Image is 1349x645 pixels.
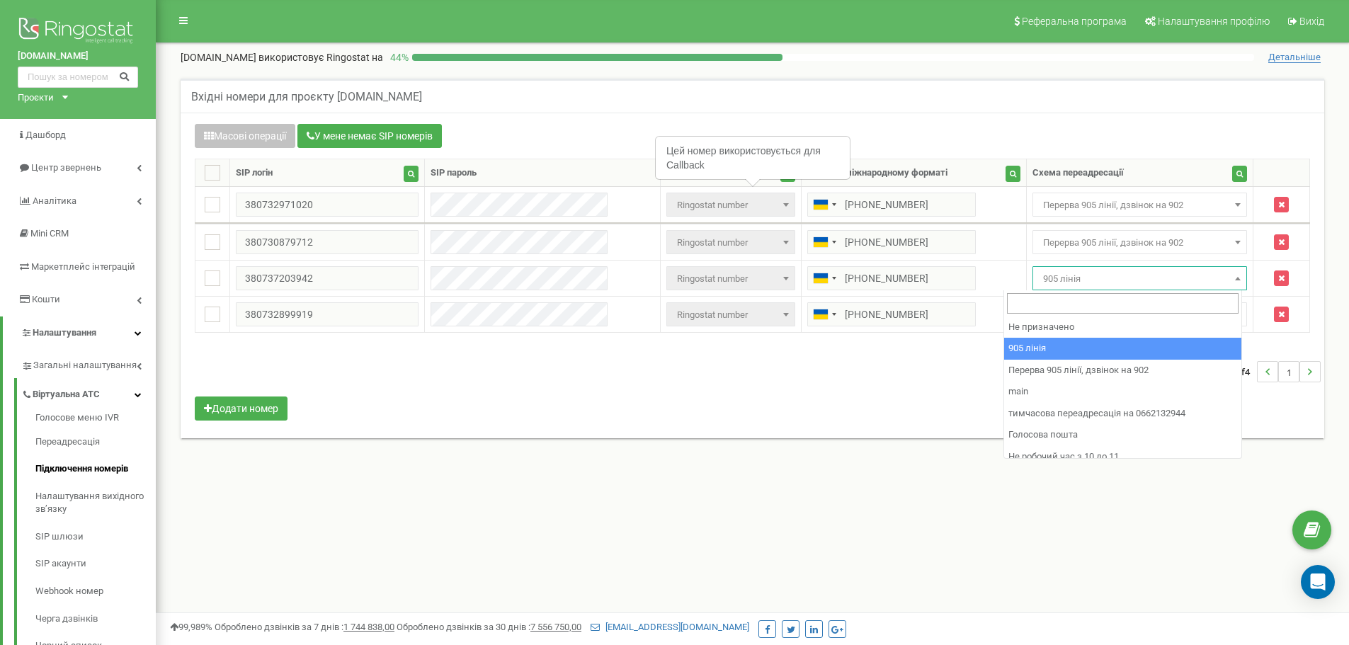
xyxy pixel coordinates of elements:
div: Цей номер використовується для Callback [656,137,849,178]
input: 050 123 4567 [807,193,976,217]
nav: ... [1224,347,1321,396]
div: Номер у міжнародному форматі [807,166,947,180]
span: Маркетплейс інтеграцій [31,261,135,272]
span: Ringostat number [671,305,790,325]
span: Mini CRM [30,228,69,239]
span: Ringostat number [666,302,795,326]
span: 905 лінія [1037,269,1243,289]
span: Віртуальна АТС [33,388,100,401]
span: Перерва 905 лінії, дзвінок на 902 [1037,195,1243,215]
li: Голосова пошта [1004,424,1241,446]
u: 7 556 750,00 [530,622,581,632]
li: Не призначено [1004,316,1241,338]
div: Open Intercom Messenger [1301,565,1335,599]
span: Налаштування профілю [1158,16,1270,27]
a: Webhook номер [35,578,156,605]
span: Ringostat number [666,266,795,290]
span: Перерва 905 лінії, дзвінок на 902 [1037,233,1243,253]
div: Telephone country code [808,231,841,253]
input: 050 123 4567 [807,266,976,290]
span: Аналiтика [33,195,76,206]
li: Перерва 905 лінії, дзвінок на 902 [1004,360,1241,382]
div: Telephone country code [808,267,841,290]
li: main [1004,381,1241,403]
u: 1 744 838,00 [343,622,394,632]
span: використовує Ringostat на [258,52,383,63]
input: 050 123 4567 [807,230,976,254]
a: Загальні налаштування [21,349,156,378]
li: 1 [1278,361,1299,382]
span: Ringostat number [666,230,795,254]
a: Переадресація [35,428,156,456]
div: Telephone country code [808,193,841,216]
span: Оброблено дзвінків за 7 днів : [215,622,394,632]
a: [EMAIL_ADDRESS][DOMAIN_NAME] [591,622,749,632]
span: Ringostat number [671,269,790,289]
a: Налаштування [3,316,156,350]
a: [DOMAIN_NAME] [18,50,138,63]
a: Голосове меню IVR [35,411,156,428]
span: Перерва 905 лінії, дзвінок на 902 [1032,230,1248,254]
span: Оброблено дзвінків за 30 днів : [397,622,581,632]
a: SIP акаунти [35,550,156,578]
span: Дашборд [25,130,66,140]
input: Пошук за номером [18,67,138,88]
th: SIP пароль [425,159,661,187]
a: SIP шлюзи [35,523,156,551]
span: 99,989% [170,622,212,632]
p: 44 % [383,50,412,64]
button: Додати номер [195,396,288,421]
span: Реферальна програма [1022,16,1127,27]
span: Детальніше [1268,52,1321,63]
li: тимчасова переадресація на 0662132944 [1004,403,1241,425]
span: Загальні налаштування [33,359,137,372]
li: 905 лінія [1004,338,1241,360]
button: У мене немає SIP номерів [297,124,442,148]
div: Telephone country code [808,303,841,326]
span: Ringostat number [671,233,790,253]
div: SIP логін [236,166,273,180]
div: Проєкти [18,91,54,105]
span: Вихід [1299,16,1324,27]
div: Схема переадресації [1032,166,1124,180]
button: Масові операції [195,124,295,148]
span: Налаштування [33,327,96,338]
li: Не робочий час з 10 до 11 [1004,446,1241,468]
a: Віртуальна АТС [21,378,156,407]
p: [DOMAIN_NAME] [181,50,383,64]
a: Черга дзвінків [35,605,156,633]
span: 905 лінія [1032,266,1248,290]
input: 050 123 4567 [807,302,976,326]
h5: Вхідні номери для проєкту [DOMAIN_NAME] [191,91,422,103]
span: Перерва 905 лінії, дзвінок на 902 [1032,193,1248,217]
span: Ringostat number [671,195,790,215]
img: Ringostat logo [18,14,138,50]
a: Налаштування вихідного зв’язку [35,483,156,523]
a: Підключення номерів [35,455,156,483]
span: Центр звернень [31,162,101,173]
span: Кошти [32,294,60,304]
span: Ringostat number [666,193,795,217]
